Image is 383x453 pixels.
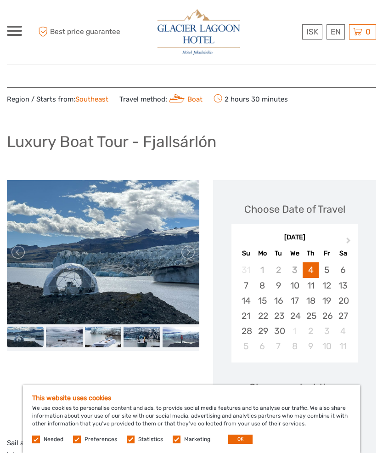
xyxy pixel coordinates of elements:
[238,323,254,339] div: Choose Sunday, September 28th, 2025
[254,308,270,323] div: Choose Monday, September 22nd, 2025
[106,14,117,25] button: Open LiveChat chat widget
[32,394,351,402] h5: This website uses cookies
[270,308,287,323] div: Choose Tuesday, September 23rd, 2025
[254,247,270,260] div: Mo
[319,247,335,260] div: Fr
[7,180,199,324] img: e4fc70e2939246b5a8eb4215b1284c65_main_slider.jpeg
[138,436,163,443] label: Statistics
[23,385,360,453] div: We use cookies to personalise content and ads, to provide social media features and to analyse ou...
[13,16,104,23] p: We're away right now. Please check back later!
[84,436,117,443] label: Preferences
[303,308,319,323] div: Choose Thursday, September 25th, 2025
[335,339,351,354] div: Choose Saturday, October 11th, 2025
[214,92,288,105] span: 2 hours 30 minutes
[254,278,270,293] div: Choose Monday, September 8th, 2025
[36,24,120,40] span: Best price guarantee
[303,262,319,277] div: Choose Thursday, September 4th, 2025
[306,27,318,36] span: ISK
[254,339,270,354] div: Choose Monday, October 6th, 2025
[75,95,108,103] a: Southeast
[287,293,303,308] div: Choose Wednesday, September 17th, 2025
[46,327,83,347] img: 89aedc8869ae4421b81a2a18deb0a7f9_slider_thumbnail.jpeg
[287,339,303,354] div: Choose Wednesday, October 8th, 2025
[335,278,351,293] div: Choose Saturday, September 13th, 2025
[7,327,44,347] img: e4fc70e2939246b5a8eb4215b1284c65_slider_thumbnail.jpeg
[228,435,253,444] button: OK
[303,323,319,339] div: Choose Thursday, October 2nd, 2025
[7,132,216,151] h1: Luxury Boat Tour - Fjallsárlón
[335,323,351,339] div: Choose Saturday, October 4th, 2025
[364,27,372,36] span: 0
[319,262,335,277] div: Choose Friday, September 5th, 2025
[270,293,287,308] div: Choose Tuesday, September 16th, 2025
[238,293,254,308] div: Choose Sunday, September 14th, 2025
[270,339,287,354] div: Choose Tuesday, October 7th, 2025
[163,327,199,347] img: 845e6e1dce6c40edb90b37bfbd2f8567_slider_thumbnail.jpeg
[319,308,335,323] div: Choose Friday, September 26th, 2025
[238,308,254,323] div: Choose Sunday, September 21st, 2025
[270,247,287,260] div: Tu
[287,323,303,339] div: Not available Wednesday, October 1st, 2025
[327,24,345,40] div: EN
[270,323,287,339] div: Choose Tuesday, September 30th, 2025
[238,247,254,260] div: Su
[254,323,270,339] div: Choose Monday, September 29th, 2025
[303,339,319,354] div: Choose Thursday, October 9th, 2025
[244,202,345,216] div: Choose Date of Travel
[287,308,303,323] div: Choose Wednesday, September 24th, 2025
[85,327,122,347] img: 3c35f96c59244d289587baab841f9348_slider_thumbnail.jpeg
[303,247,319,260] div: Th
[167,95,203,103] a: Boat
[254,262,270,277] div: Not available Monday, September 1st, 2025
[119,92,203,105] span: Travel method:
[124,327,160,347] img: 837ac128be594ba29f7c17ceecc4efae_slider_thumbnail.jpeg
[158,9,240,55] img: 2790-86ba44ba-e5e5-4a53-8ab7-28051417b7bc_logo_big.jpg
[335,293,351,308] div: Choose Saturday, September 20th, 2025
[238,339,254,354] div: Choose Sunday, October 5th, 2025
[234,262,355,354] div: month 2025-09
[303,278,319,293] div: Choose Thursday, September 11th, 2025
[287,262,303,277] div: Not available Wednesday, September 3rd, 2025
[287,278,303,293] div: Choose Wednesday, September 10th, 2025
[335,262,351,277] div: Choose Saturday, September 6th, 2025
[303,293,319,308] div: Choose Thursday, September 18th, 2025
[270,278,287,293] div: Choose Tuesday, September 9th, 2025
[7,95,108,104] span: Region / Starts from:
[342,235,357,250] button: Next Month
[231,233,358,243] div: [DATE]
[44,436,63,443] label: Needed
[287,247,303,260] div: We
[238,278,254,293] div: Choose Sunday, September 7th, 2025
[270,262,287,277] div: Not available Tuesday, September 2nd, 2025
[184,436,210,443] label: Marketing
[249,380,340,395] span: Choose a start time
[319,293,335,308] div: Choose Friday, September 19th, 2025
[238,262,254,277] div: Not available Sunday, August 31st, 2025
[335,247,351,260] div: Sa
[319,278,335,293] div: Choose Friday, September 12th, 2025
[319,323,335,339] div: Choose Friday, October 3rd, 2025
[335,308,351,323] div: Choose Saturday, September 27th, 2025
[319,339,335,354] div: Choose Friday, October 10th, 2025
[254,293,270,308] div: Choose Monday, September 15th, 2025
